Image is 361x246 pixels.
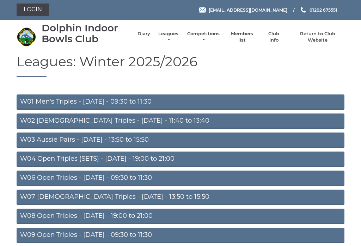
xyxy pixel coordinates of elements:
a: W01 Men's Triples - [DATE] - 09:30 to 11:30 [17,94,344,110]
a: Phone us 01202 675551 [300,7,337,13]
a: W06 Open Triples - [DATE] - 09:30 to 11:30 [17,171,344,186]
a: Club Info [264,31,284,43]
span: [EMAIL_ADDRESS][DOMAIN_NAME] [209,7,287,12]
a: Competitions [186,31,220,43]
span: 01202 675551 [310,7,337,12]
h1: Leagues: Winter 2025/2026 [17,54,344,77]
img: Phone us [301,7,306,13]
a: Email [EMAIL_ADDRESS][DOMAIN_NAME] [199,7,287,13]
a: W07 [DEMOGRAPHIC_DATA] Triples - [DATE] - 13:50 to 15:50 [17,190,344,205]
a: Leagues [157,31,179,43]
a: W02 [DEMOGRAPHIC_DATA] Triples - [DATE] - 11:40 to 13:40 [17,113,344,129]
img: Email [199,7,206,13]
a: W08 Open Triples - [DATE] - 19:00 to 21:00 [17,209,344,224]
a: Members list [227,31,256,43]
a: Login [17,4,49,16]
a: W04 Open Triples (SETS) - [DATE] - 19:00 to 21:00 [17,152,344,167]
a: Diary [137,31,150,37]
a: W03 Aussie Pairs - [DATE] - 13:50 to 15:50 [17,133,344,148]
a: Return to Club Website [291,31,344,43]
div: Dolphin Indoor Bowls Club [42,23,130,44]
a: W09 Open Triples - [DATE] - 09:30 to 11:30 [17,228,344,243]
img: Dolphin Indoor Bowls Club [17,27,36,47]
